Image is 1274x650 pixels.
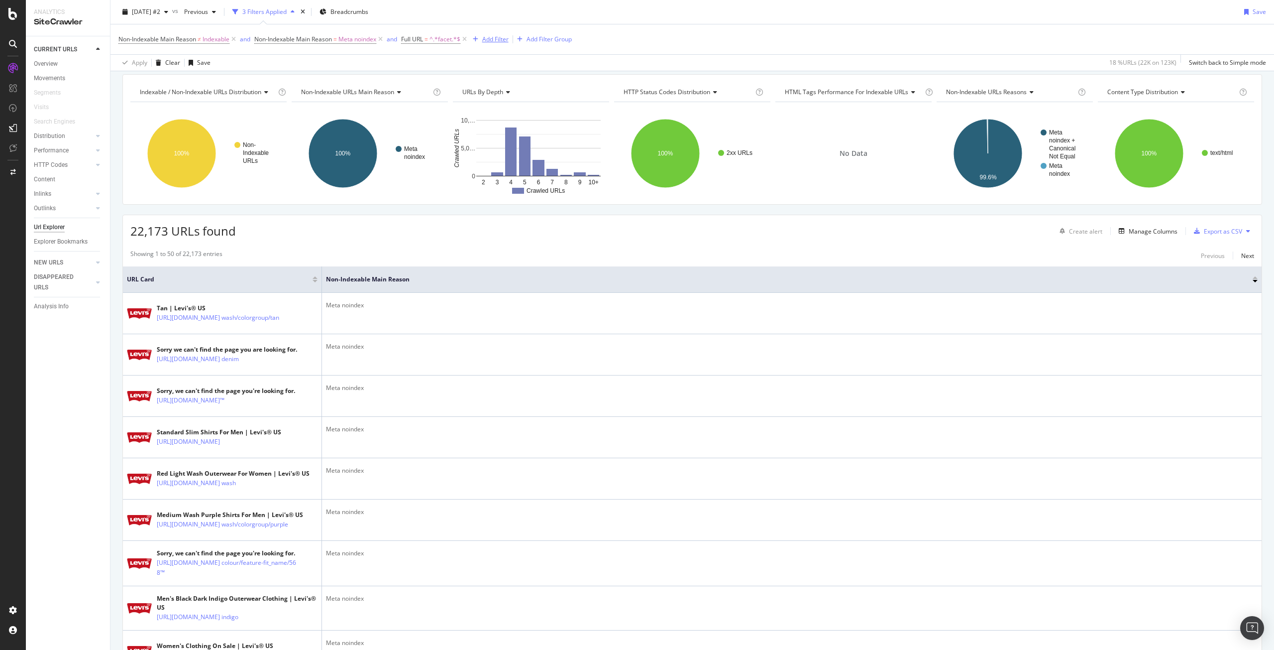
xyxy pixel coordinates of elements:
a: Overview [34,59,103,69]
a: Outlinks [34,203,93,214]
text: 4 [509,179,513,186]
div: and [240,35,250,43]
button: Add Filter [469,33,509,45]
a: CURRENT URLS [34,44,93,55]
text: URLs [243,157,258,164]
div: Explorer Bookmarks [34,237,88,247]
span: Non-Indexable URLs Reasons [946,88,1027,96]
div: Inlinks [34,189,51,199]
span: Full URL [401,35,423,43]
text: 99.6% [980,174,997,181]
text: Meta [404,145,418,152]
text: Canonical [1049,145,1075,152]
a: [URL][DOMAIN_NAME]™ [157,395,224,405]
span: URLs by Depth [462,88,503,96]
span: = [333,35,337,43]
div: Meta noindex [326,594,1258,603]
text: 0 [472,173,475,180]
div: Manage Columns [1129,227,1177,236]
div: Medium Wash Purple Shirts For Men | Levi's® US [157,511,310,520]
a: Visits [34,102,59,113]
div: Showing 1 to 50 of 22,173 entries [130,250,222,261]
div: Tan | Levi's® US [157,304,301,313]
span: 2025 Oct. 1st #2 [132,7,160,16]
div: Meta noindex [326,639,1258,648]
a: Movements [34,73,103,84]
text: Not Equal [1049,153,1075,160]
a: [URL][DOMAIN_NAME] wash/colorgroup/tan [157,313,279,323]
div: Add Filter [482,35,509,43]
span: Previous [180,7,208,16]
div: Meta noindex [326,549,1258,558]
div: Meta noindex [326,508,1258,517]
text: 100% [335,150,350,157]
div: Clear [165,58,180,67]
text: 6 [537,179,540,186]
h4: Indexable / Non-Indexable URLs Distribution [138,84,276,100]
div: Overview [34,59,58,69]
text: 7 [550,179,554,186]
svg: A chart. [292,110,447,197]
div: Save [1253,7,1266,16]
div: Search Engines [34,117,75,127]
a: Segments [34,88,71,98]
a: [URL][DOMAIN_NAME] colour/feature-fit_name/568™ [157,558,296,578]
a: NEW URLS [34,258,93,268]
button: Apply [118,55,147,71]
text: 5 [523,179,527,186]
div: Apply [132,58,147,67]
div: Visits [34,102,49,113]
div: Outlinks [34,203,56,214]
div: and [387,35,397,43]
a: [URL][DOMAIN_NAME] wash/colorgroup/purple [157,520,288,529]
a: Distribution [34,131,93,141]
div: Meta noindex [326,342,1258,351]
text: noindex + [1049,137,1075,144]
div: Sorry, we can't find the page you're looking for. [157,387,295,395]
div: Analysis Info [34,301,69,312]
span: ^.*facet.*$ [429,32,460,46]
button: Save [1240,4,1266,20]
a: Explorer Bookmarks [34,237,103,247]
span: Non-Indexable URLs Main Reason [301,88,394,96]
button: Export as CSV [1190,223,1242,239]
button: Manage Columns [1115,225,1177,237]
div: SiteCrawler [34,16,102,28]
span: vs [172,6,180,15]
text: 100% [657,150,673,157]
h4: Content Type Distribution [1105,84,1237,100]
div: Add Filter Group [527,35,572,43]
button: Switch back to Simple mode [1185,55,1266,71]
button: Add Filter Group [513,33,572,45]
div: times [299,7,307,17]
span: Meta noindex [338,32,376,46]
div: Analytics [34,8,102,16]
h4: Non-Indexable URLs Main Reason [299,84,431,100]
img: main image [127,474,152,484]
button: Previous [180,4,220,20]
h4: HTML Tags Performance for Indexable URLs [783,84,923,100]
button: [DATE] #2 [118,4,172,20]
svg: A chart. [453,110,608,197]
a: Content [34,174,103,185]
div: A chart. [937,110,1092,197]
div: Switch back to Simple mode [1189,58,1266,67]
text: 100% [174,150,190,157]
a: [URL][DOMAIN_NAME] wash [157,478,236,488]
img: main image [127,350,152,360]
span: HTTP Status Codes Distribution [624,88,710,96]
text: 5,0… [461,145,475,152]
span: HTML Tags Performance for Indexable URLs [785,88,908,96]
button: Breadcrumbs [316,4,372,20]
div: 3 Filters Applied [242,7,287,16]
a: [URL][DOMAIN_NAME] indigo [157,612,238,622]
img: main image [127,558,152,569]
button: Next [1241,250,1254,261]
text: noindex [1049,170,1070,177]
button: and [387,34,397,44]
span: Content Type Distribution [1107,88,1178,96]
text: 10,… [461,117,475,124]
span: Indexable [203,32,229,46]
button: and [240,34,250,44]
